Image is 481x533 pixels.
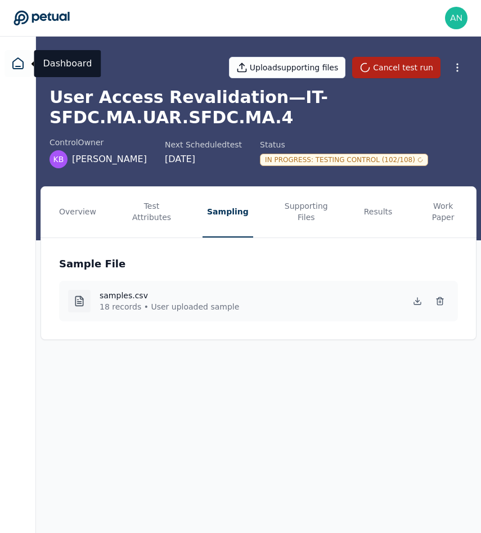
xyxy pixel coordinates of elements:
div: Dashboard [34,50,101,77]
div: [DATE] [165,153,242,166]
button: Uploadsupporting files [229,57,346,78]
button: Delete Sample File [431,292,449,310]
div: control Owner [50,137,147,148]
button: Sampling [203,187,253,238]
img: andrew+toast@petual.ai [445,7,467,29]
button: Test Attributes [128,187,176,238]
button: Cancel test run [352,57,440,78]
button: Supporting Files [280,187,332,238]
button: Download Sample File [408,292,426,310]
h1: User Access Revalidation — IT-SFDC.MA.UAR.SFDC.MA.4 [50,87,467,128]
div: Next Scheduled test [165,139,242,150]
a: Go to Dashboard [14,10,70,26]
a: Dashboard [5,50,32,77]
h3: Sample File [59,256,125,272]
p: 18 records • User uploaded sample [100,301,239,312]
button: Results [359,187,397,238]
button: Overview [55,187,101,238]
div: Status [260,139,428,150]
div: In Progress : Testing Control (102/108) [260,154,428,166]
button: More Options [447,57,467,78]
span: [PERSON_NAME] [72,153,147,166]
h4: samples.csv [100,290,239,301]
span: KB [53,154,64,165]
button: Work Paper [424,187,462,238]
nav: Tabs [41,187,476,238]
